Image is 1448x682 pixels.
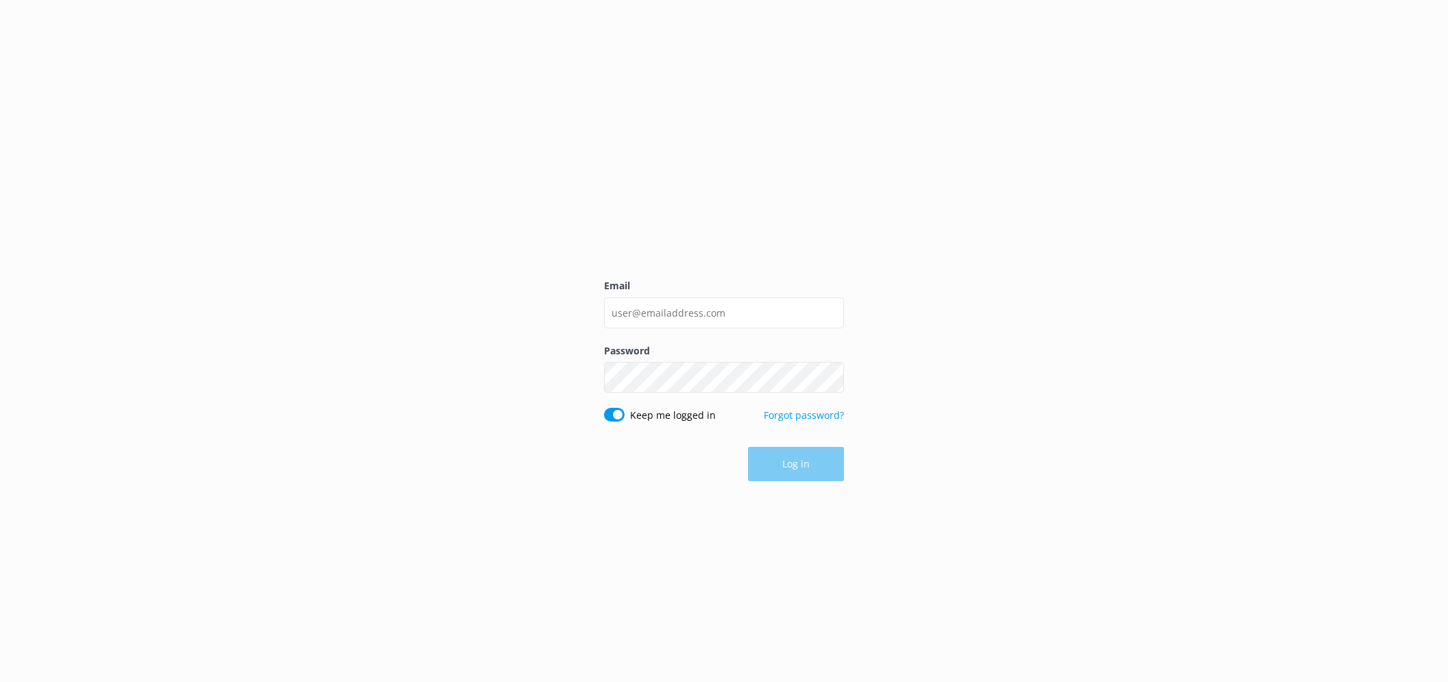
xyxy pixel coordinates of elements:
label: Email [604,278,844,293]
label: Keep me logged in [630,408,716,423]
a: Forgot password? [764,409,844,422]
label: Password [604,343,844,358]
button: Show password [817,364,844,391]
input: user@emailaddress.com [604,297,844,328]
